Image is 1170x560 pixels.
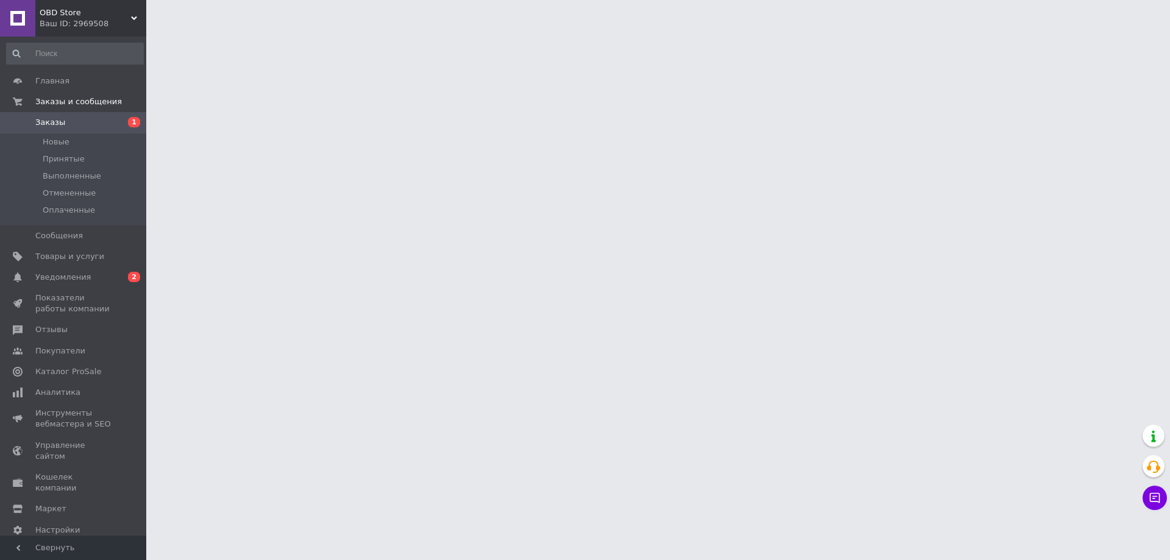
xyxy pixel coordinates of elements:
span: Оплаченные [43,205,95,216]
span: Кошелек компании [35,472,113,494]
span: OBD Store [40,7,131,18]
span: Товары и услуги [35,251,104,262]
span: Сообщения [35,230,83,241]
span: Отмененные [43,188,96,199]
span: Показатели работы компании [35,292,113,314]
input: Поиск [6,43,144,65]
span: Выполненные [43,171,101,182]
button: Чат с покупателем [1143,486,1167,510]
span: 2 [128,272,140,282]
span: Аналитика [35,387,80,398]
span: 1 [128,117,140,127]
span: Принятые [43,154,85,165]
span: Каталог ProSale [35,366,101,377]
span: Настройки [35,525,80,536]
div: Ваш ID: 2969508 [40,18,146,29]
span: Отзывы [35,324,68,335]
span: Заказы [35,117,65,128]
span: Покупатели [35,346,85,356]
span: Управление сайтом [35,440,113,462]
span: Инструменты вебмастера и SEO [35,408,113,430]
span: Заказы и сообщения [35,96,122,107]
span: Уведомления [35,272,91,283]
span: Маркет [35,503,66,514]
span: Главная [35,76,69,87]
span: Новые [43,136,69,147]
